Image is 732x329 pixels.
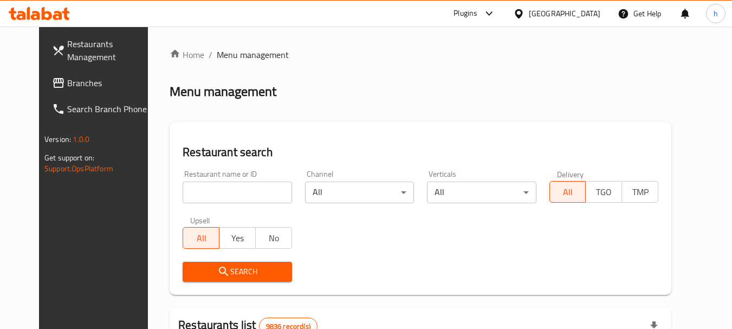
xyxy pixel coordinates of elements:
[621,181,658,203] button: TMP
[557,170,584,178] label: Delivery
[67,76,153,89] span: Branches
[191,265,283,279] span: Search
[549,181,586,203] button: All
[554,184,582,200] span: All
[190,216,210,224] label: Upsell
[170,83,276,100] h2: Menu management
[183,262,291,282] button: Search
[67,102,153,115] span: Search Branch Phone
[427,182,536,203] div: All
[44,151,94,165] span: Get support on:
[183,182,291,203] input: Search for restaurant name or ID..
[170,48,204,61] a: Home
[43,96,161,122] a: Search Branch Phone
[67,37,153,63] span: Restaurants Management
[224,230,251,246] span: Yes
[187,230,215,246] span: All
[183,227,219,249] button: All
[43,70,161,96] a: Branches
[626,184,654,200] span: TMP
[255,227,292,249] button: No
[209,48,212,61] li: /
[305,182,414,203] div: All
[43,31,161,70] a: Restaurants Management
[44,132,71,146] span: Version:
[44,162,113,176] a: Support.OpsPlatform
[714,8,718,20] span: h
[217,48,289,61] span: Menu management
[73,132,89,146] span: 1.0.0
[529,8,600,20] div: [GEOGRAPHIC_DATA]
[260,230,288,246] span: No
[219,227,256,249] button: Yes
[454,7,477,20] div: Plugins
[183,144,658,160] h2: Restaurant search
[590,184,618,200] span: TGO
[585,181,622,203] button: TGO
[170,48,671,61] nav: breadcrumb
